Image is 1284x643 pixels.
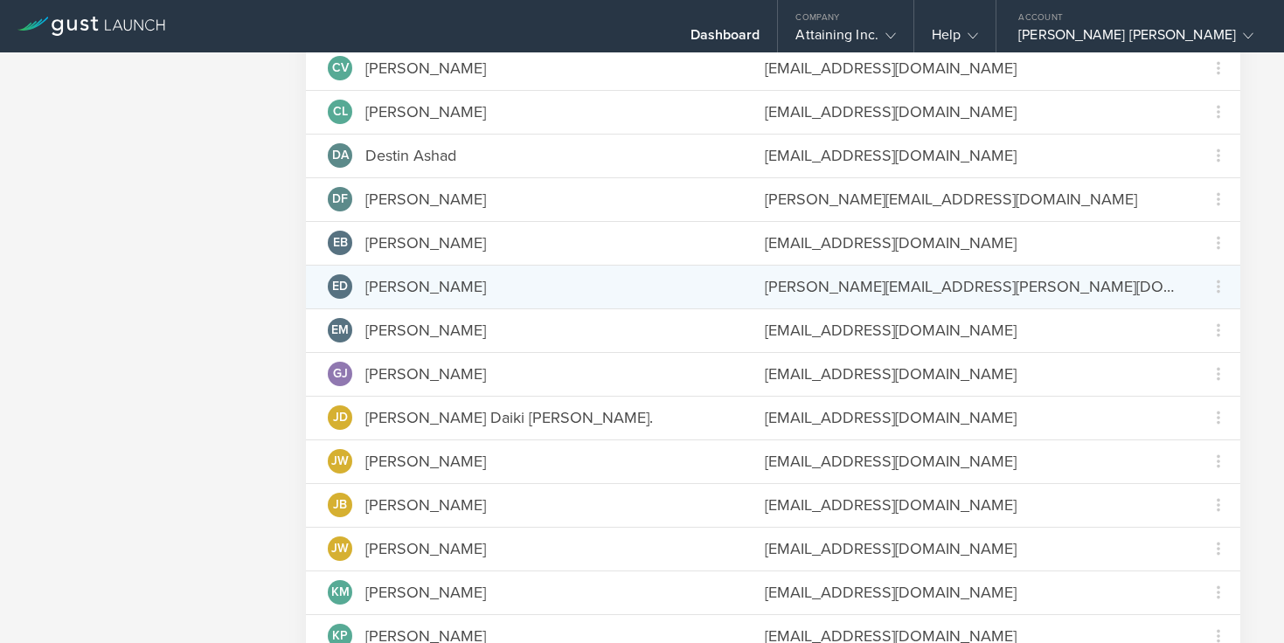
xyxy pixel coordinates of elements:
[365,494,486,516] div: [PERSON_NAME]
[691,26,760,52] div: Dashboard
[765,57,1175,80] div: [EMAIL_ADDRESS][DOMAIN_NAME]
[365,57,486,80] div: [PERSON_NAME]
[333,499,347,511] span: JB
[365,100,486,123] div: [PERSON_NAME]
[765,275,1175,298] div: [PERSON_NAME][EMAIL_ADDRESS][PERSON_NAME][DOMAIN_NAME]
[331,543,349,555] span: JW
[765,494,1175,516] div: [EMAIL_ADDRESS][DOMAIN_NAME]
[365,188,486,211] div: [PERSON_NAME]
[765,319,1175,342] div: [EMAIL_ADDRESS][DOMAIN_NAME]
[332,280,348,293] span: ED
[331,324,349,336] span: EM
[765,406,1175,429] div: [EMAIL_ADDRESS][DOMAIN_NAME]
[765,188,1175,211] div: [PERSON_NAME][EMAIL_ADDRESS][DOMAIN_NAME]
[765,581,1175,604] div: [EMAIL_ADDRESS][DOMAIN_NAME]
[932,26,978,52] div: Help
[365,363,486,385] div: [PERSON_NAME]
[365,581,486,604] div: [PERSON_NAME]
[795,26,895,52] div: Attaining Inc.
[332,149,349,162] span: DA
[332,193,348,205] span: DF
[365,144,456,167] div: Destin Ashad
[333,368,348,380] span: GJ
[765,450,1175,473] div: [EMAIL_ADDRESS][DOMAIN_NAME]
[365,232,486,254] div: [PERSON_NAME]
[365,537,486,560] div: [PERSON_NAME]
[331,455,349,467] span: JW
[333,411,348,424] span: JD
[365,450,486,473] div: [PERSON_NAME]
[365,319,486,342] div: [PERSON_NAME]
[765,232,1175,254] div: [EMAIL_ADDRESS][DOMAIN_NAME]
[765,363,1175,385] div: [EMAIL_ADDRESS][DOMAIN_NAME]
[332,630,348,642] span: KP
[765,144,1175,167] div: [EMAIL_ADDRESS][DOMAIN_NAME]
[765,537,1175,560] div: [EMAIL_ADDRESS][DOMAIN_NAME]
[365,275,486,298] div: [PERSON_NAME]
[331,586,350,598] span: KM
[333,106,348,118] span: CL
[765,100,1175,123] div: [EMAIL_ADDRESS][DOMAIN_NAME]
[1018,26,1253,52] div: [PERSON_NAME] [PERSON_NAME]
[333,237,348,249] span: EB
[365,406,653,429] div: [PERSON_NAME] Daiki [PERSON_NAME].
[332,62,349,74] span: CV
